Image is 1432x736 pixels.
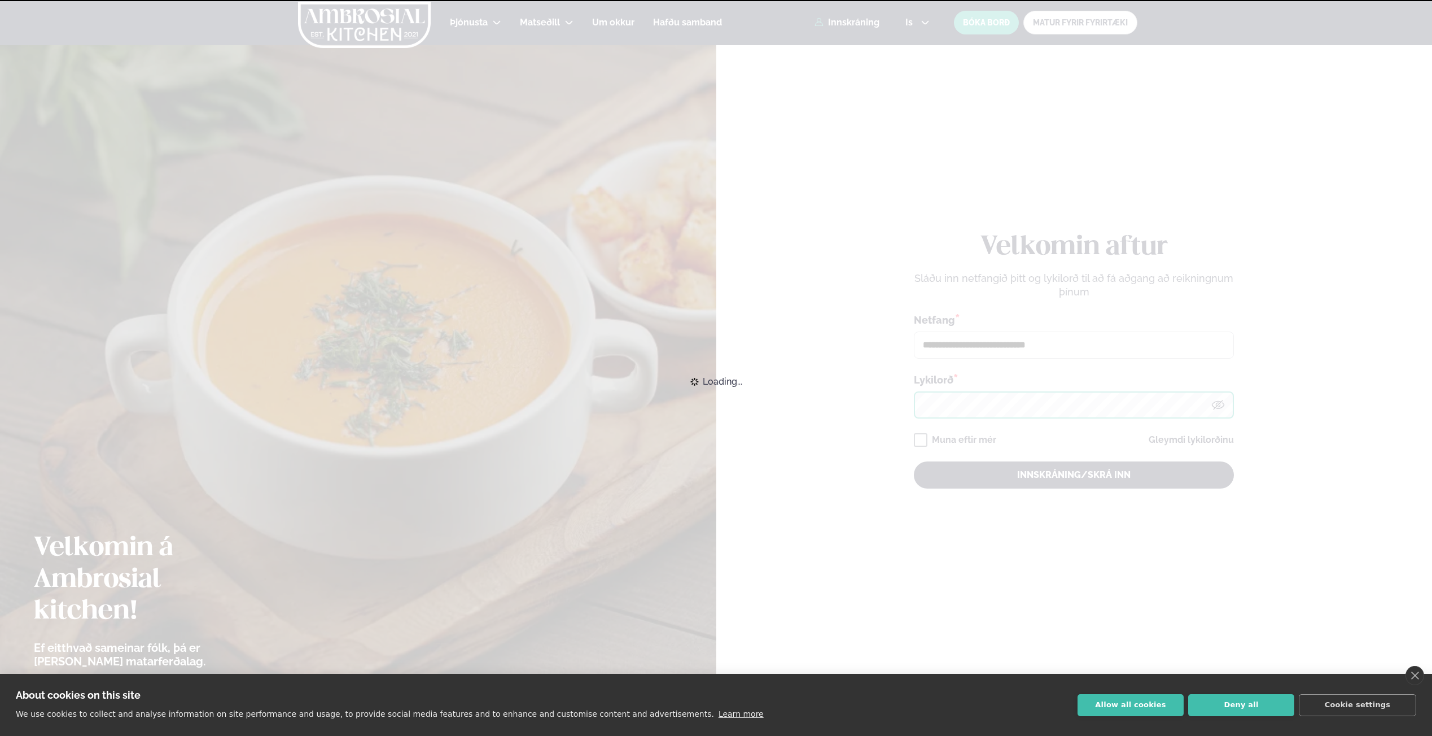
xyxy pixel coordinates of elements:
span: Loading... [703,369,742,394]
p: We use cookies to collect and analyse information on site performance and usage, to provide socia... [16,709,714,718]
button: Cookie settings [1299,694,1416,716]
strong: About cookies on this site [16,689,141,701]
a: Learn more [719,709,764,718]
button: Deny all [1188,694,1294,716]
a: close [1405,666,1424,685]
button: Allow all cookies [1078,694,1184,716]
